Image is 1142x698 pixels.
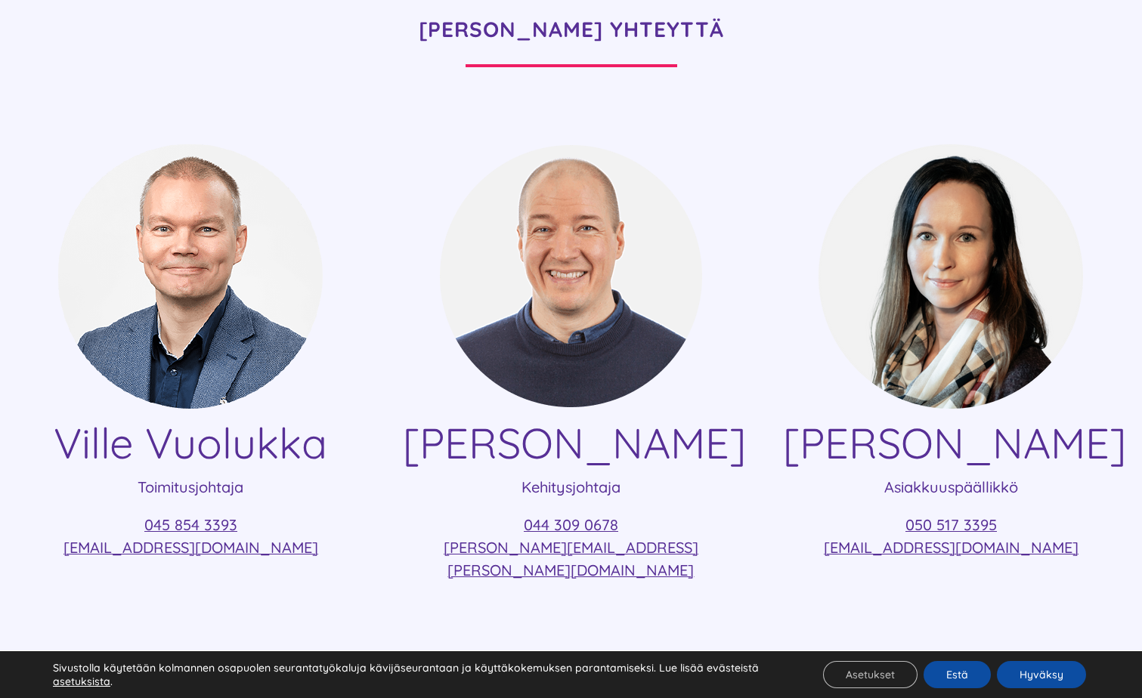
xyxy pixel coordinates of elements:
[63,538,318,557] a: [EMAIL_ADDRESS][DOMAIN_NAME]
[823,661,918,688] button: Asetukset
[144,515,237,534] a: 045 854 3393
[524,515,618,534] a: 044 309 0678
[444,538,698,579] a: [PERSON_NAME][EMAIL_ADDRESS][PERSON_NAME][DOMAIN_NAME]
[905,515,997,534] a: 050 517 3395
[23,476,359,499] p: Toimitusjohtaja
[403,476,739,499] p: Kehitysjohtaja
[783,418,1119,468] h4: [PERSON_NAME]
[53,675,110,688] button: asetuksista
[824,538,1079,557] a: [EMAIL_ADDRESS][DOMAIN_NAME]
[924,661,991,688] button: Estä
[53,661,786,688] p: Sivustolla käytetään kolmannen osapuolen seurantatyökaluja kävijäseurantaan ja käyttäkokemuksen p...
[419,16,724,42] strong: [PERSON_NAME] YHTEYTTÄ
[58,144,323,409] img: mesimarjasi ville vuolukka
[819,144,1083,409] img: Asiakkuuspäällikkö Taru Malinen
[403,418,739,468] h4: [PERSON_NAME]
[23,418,359,468] h4: Ville Vuolukka
[783,476,1119,499] p: Asiakkuuspäällikkö
[997,661,1086,688] button: Hyväksy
